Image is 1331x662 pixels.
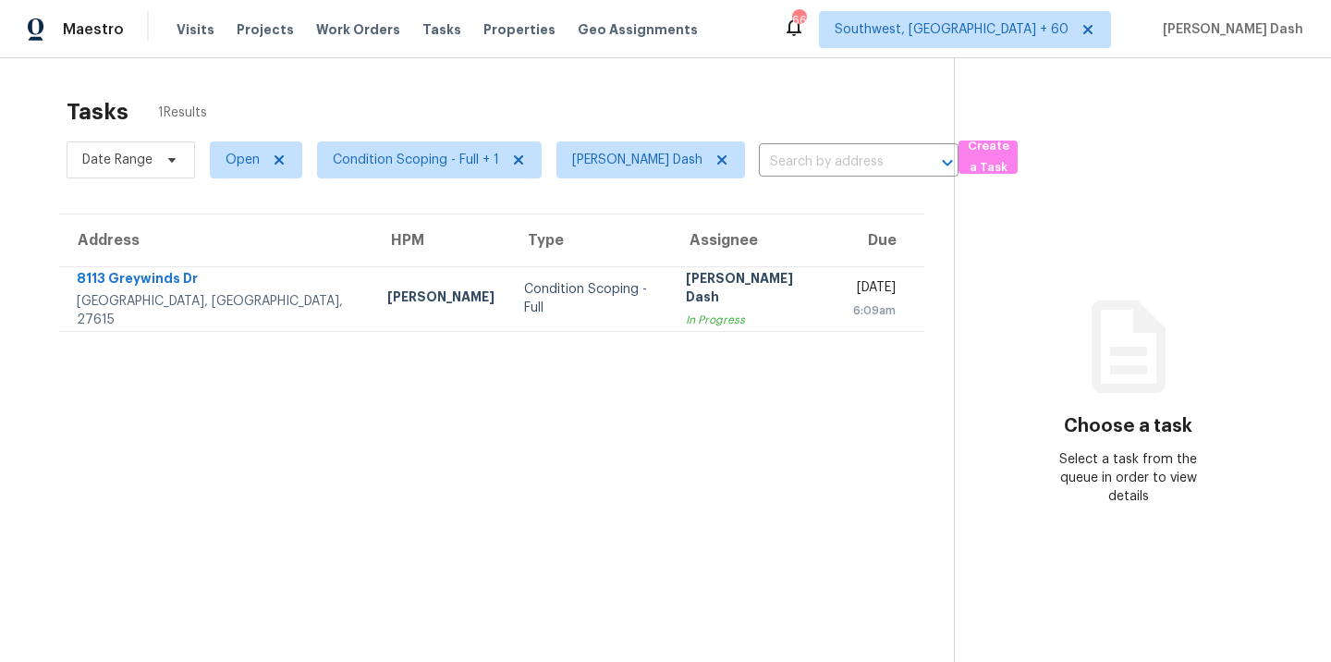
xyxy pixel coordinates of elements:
[77,269,358,292] div: 8113 Greywinds Dr
[853,301,896,320] div: 6:09am
[934,150,960,176] button: Open
[387,288,495,311] div: [PERSON_NAME]
[959,141,1018,174] button: Create a Task
[838,215,924,266] th: Due
[316,20,400,39] span: Work Orders
[63,20,124,39] span: Maestro
[1064,417,1192,435] h3: Choose a task
[1042,450,1215,506] div: Select a task from the queue in order to view details
[759,148,907,177] input: Search by address
[372,215,509,266] th: HPM
[77,292,358,329] div: [GEOGRAPHIC_DATA], [GEOGRAPHIC_DATA], 27615
[59,215,372,266] th: Address
[422,23,461,36] span: Tasks
[578,20,698,39] span: Geo Assignments
[237,20,294,39] span: Projects
[524,280,657,317] div: Condition Scoping - Full
[226,151,260,169] span: Open
[158,104,207,122] span: 1 Results
[792,11,805,30] div: 666
[853,278,896,301] div: [DATE]
[671,215,838,266] th: Assignee
[1155,20,1303,39] span: [PERSON_NAME] Dash
[82,151,153,169] span: Date Range
[835,20,1068,39] span: Southwest, [GEOGRAPHIC_DATA] + 60
[483,20,556,39] span: Properties
[333,151,499,169] span: Condition Scoping - Full + 1
[686,311,824,329] div: In Progress
[509,215,672,266] th: Type
[572,151,702,169] span: [PERSON_NAME] Dash
[968,136,1008,178] span: Create a Task
[686,269,824,311] div: [PERSON_NAME] Dash
[67,103,128,121] h2: Tasks
[177,20,214,39] span: Visits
